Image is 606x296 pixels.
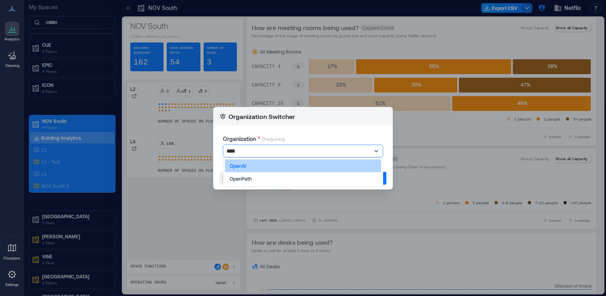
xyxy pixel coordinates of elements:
[220,172,257,185] button: Turn Off
[262,136,285,145] p: (Required)
[230,163,246,169] p: OpenAI
[223,135,260,143] label: Organization
[230,175,252,182] p: OpenPath
[228,112,295,121] p: Organization Switcher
